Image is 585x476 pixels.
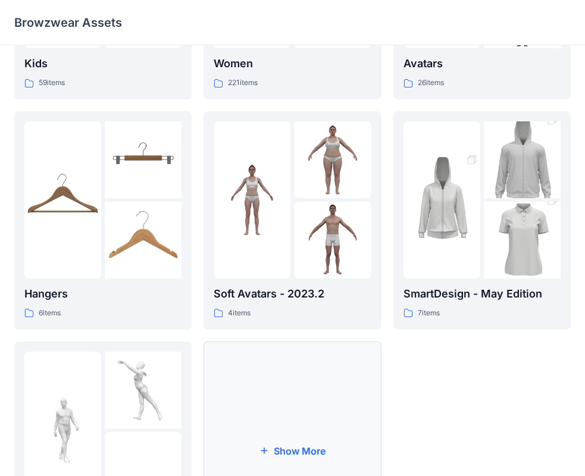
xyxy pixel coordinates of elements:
[24,55,182,72] p: Kids
[14,111,192,330] a: folder 1folder 2folder 3Hangers6items
[214,55,371,72] p: Women
[418,77,444,89] p: 26 items
[403,286,561,302] p: SmartDesign - May Edition
[403,55,561,72] p: Avatars
[294,202,371,278] img: folder 3
[484,102,561,218] img: folder 2
[39,77,65,89] p: 59 items
[393,111,571,330] a: folder 1folder 2folder 3SmartDesign - May Edition7items
[39,307,61,320] p: 6 items
[228,77,258,89] p: 221 items
[24,286,182,302] p: Hangers
[403,142,480,258] img: folder 1
[105,352,182,428] img: folder 2
[484,183,561,298] img: folder 3
[24,392,101,468] img: folder 1
[294,121,371,198] img: folder 2
[204,111,381,330] a: folder 1folder 2folder 3Soft Avatars - 2023.24items
[14,14,122,31] p: Browzwear Assets
[214,161,290,238] img: folder 1
[105,121,182,198] img: folder 2
[24,161,101,238] img: folder 1
[418,307,440,320] p: 7 items
[105,202,182,278] img: folder 3
[228,307,251,320] p: 4 items
[214,286,371,302] p: Soft Avatars - 2023.2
